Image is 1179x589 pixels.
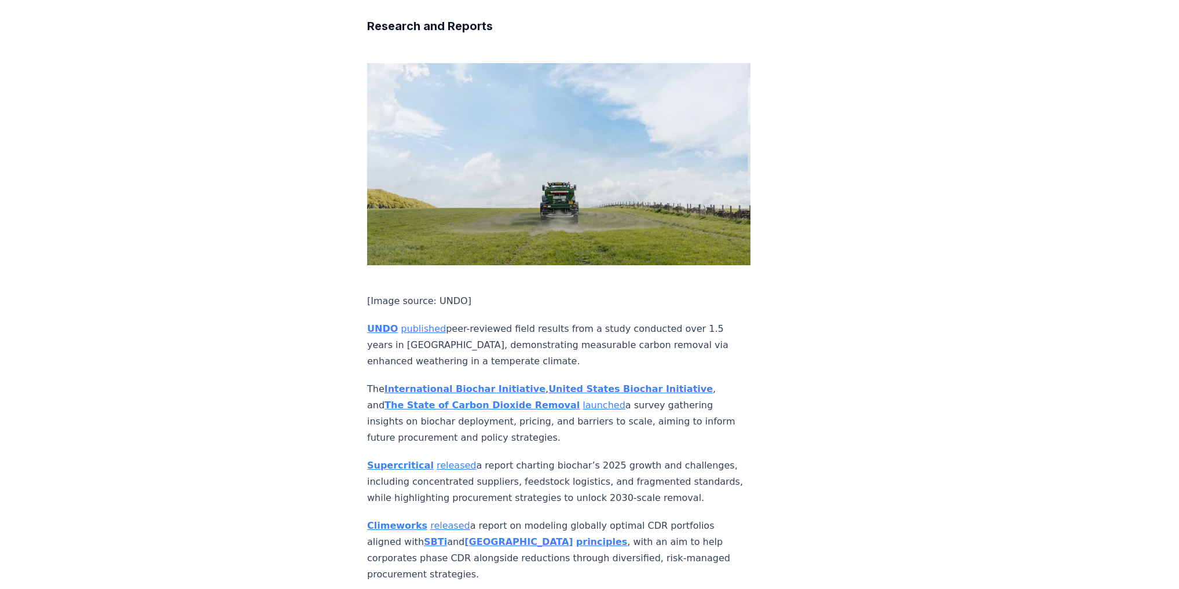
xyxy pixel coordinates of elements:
a: launched [583,400,625,411]
a: [GEOGRAPHIC_DATA] [464,536,573,547]
p: a report charting biochar’s 2025 growth and challenges, including concentrated suppliers, feedsto... [367,458,750,506]
a: principles [576,536,628,547]
p: [Image source: UNDO] [367,293,750,309]
a: Climeworks [367,520,427,531]
a: SBTi [424,536,447,547]
a: United States Biochar Initiative [548,383,713,394]
a: published [401,323,446,334]
p: The , , and a survey gathering insights on biochar deployment, pricing, and barriers to scale, ai... [367,381,750,446]
strong: Research and Reports [367,19,493,33]
a: released [437,460,477,471]
a: The State of Carbon Dioxide Removal [385,400,580,411]
p: peer-reviewed field results from a study conducted over 1.5 years in [GEOGRAPHIC_DATA], demonstra... [367,321,750,370]
a: UNDO [367,323,398,334]
img: blog post image [367,63,750,265]
p: a report on modeling globally optimal CDR portfolios aligned with and , with an aim to help corpo... [367,518,750,583]
a: International Biochar Initiative [385,383,545,394]
a: Supercritical [367,460,434,471]
a: released [430,520,470,531]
